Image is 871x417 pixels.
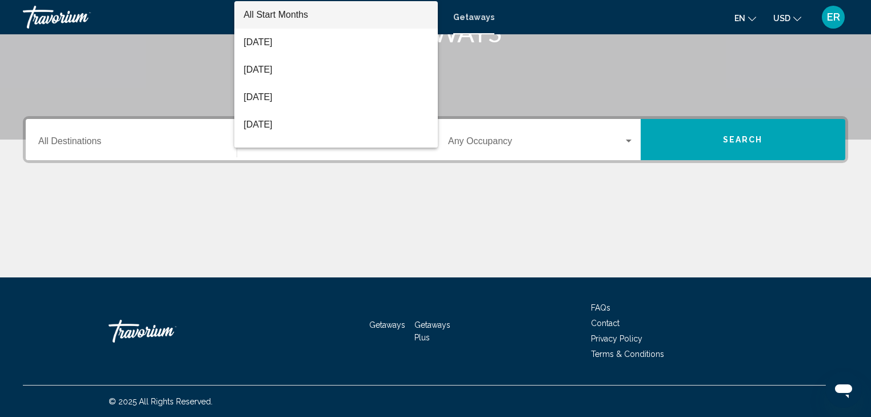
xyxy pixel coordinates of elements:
iframe: Button to launch messaging window [825,371,862,408]
span: [DATE] [243,56,429,84]
span: [DATE] [243,84,429,111]
span: [DATE] [243,29,429,56]
span: [DATE] [243,111,429,138]
span: All Start Months [243,10,308,19]
span: [DATE] [243,138,429,166]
